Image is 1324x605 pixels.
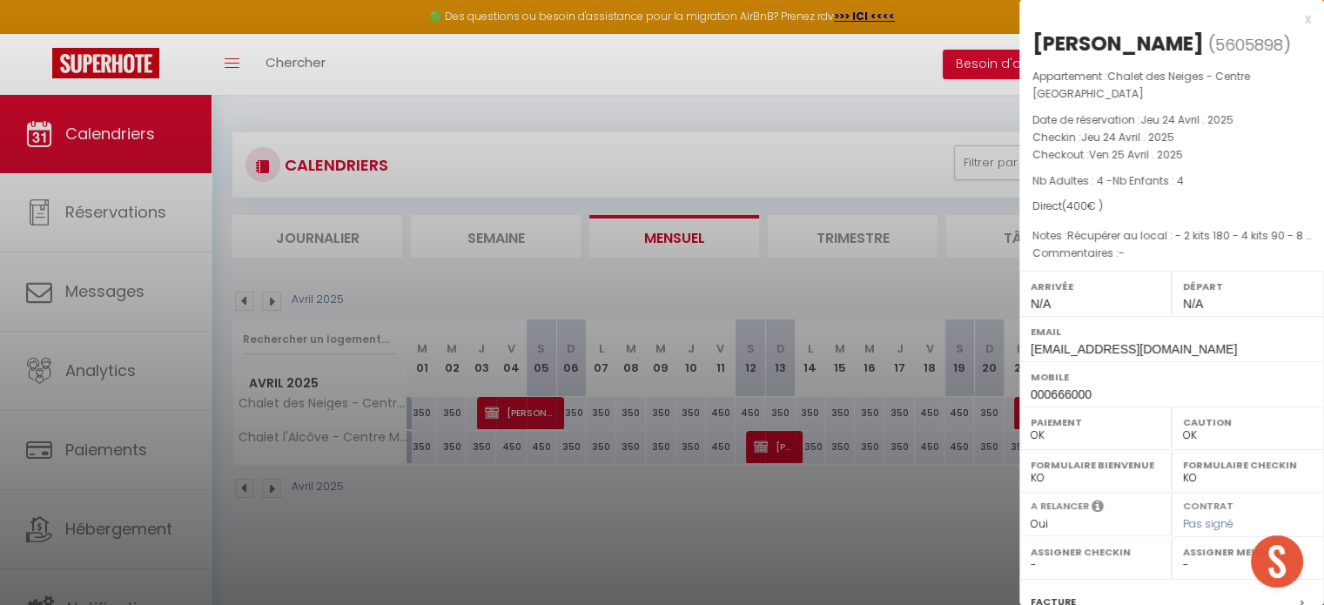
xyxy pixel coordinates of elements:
div: [PERSON_NAME] [1032,30,1204,57]
div: Direct [1032,198,1311,215]
span: 400 [1066,198,1087,213]
p: Commentaires : [1032,245,1311,262]
span: - [1119,245,1125,260]
label: Assigner Menage [1183,543,1313,561]
span: Ven 25 Avril . 2025 [1089,147,1183,162]
span: Jeu 24 Avril . 2025 [1081,130,1174,145]
span: ( € ) [1062,198,1103,213]
label: Email [1031,323,1313,340]
span: Pas signé [1183,516,1233,531]
span: ( ) [1208,32,1291,57]
i: Sélectionner OUI si vous souhaiter envoyer les séquences de messages post-checkout [1092,499,1104,518]
p: Appartement : [1032,68,1311,103]
label: Assigner Checkin [1031,543,1160,561]
span: N/A [1031,297,1051,311]
label: Paiement [1031,413,1160,431]
span: 5605898 [1215,34,1283,56]
label: Formulaire Bienvenue [1031,456,1160,474]
label: Caution [1183,413,1313,431]
span: Jeu 24 Avril . 2025 [1140,112,1233,127]
span: 000666000 [1031,387,1092,401]
span: [EMAIL_ADDRESS][DOMAIN_NAME] [1031,342,1237,356]
p: Notes : [1032,227,1311,245]
span: N/A [1183,297,1203,311]
p: Date de réservation : [1032,111,1311,129]
span: Nb Adultes : 4 - [1032,173,1184,188]
label: Mobile [1031,368,1313,386]
label: Départ [1183,278,1313,295]
span: Chalet des Neiges - Centre [GEOGRAPHIC_DATA] [1032,69,1250,101]
div: x [1019,9,1311,30]
label: Contrat [1183,499,1233,510]
p: Checkin : [1032,129,1311,146]
p: Checkout : [1032,146,1311,164]
label: Arrivée [1031,278,1160,295]
div: Ouvrir le chat [1251,535,1303,588]
label: Formulaire Checkin [1183,456,1313,474]
span: Nb Enfants : 4 [1112,173,1184,188]
label: A relancer [1031,499,1089,514]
